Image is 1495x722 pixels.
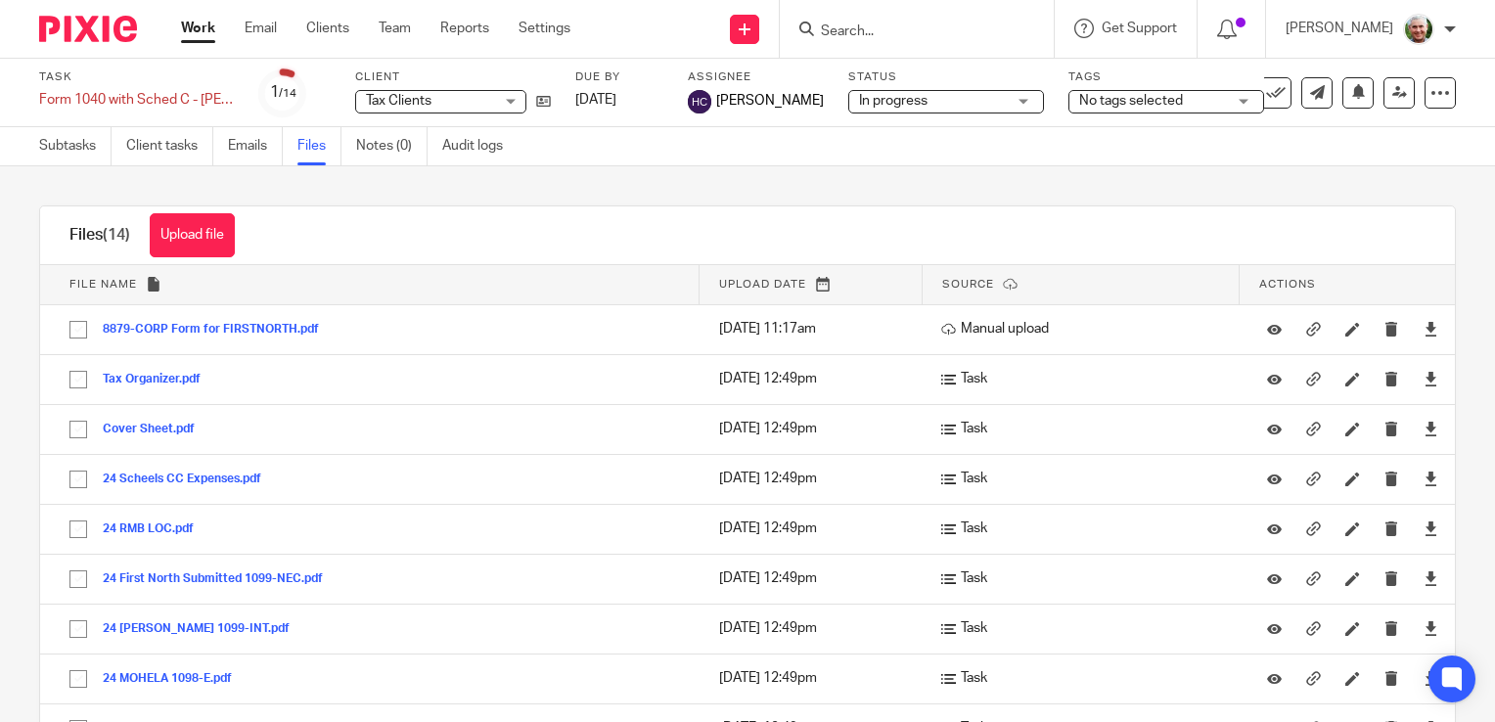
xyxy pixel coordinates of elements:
img: svg%3E [688,90,711,113]
p: Task [941,469,1230,488]
p: [PERSON_NAME] [1286,19,1393,38]
div: Form 1040 with Sched C - Dan Morrell [39,90,235,110]
p: [DATE] 12:49pm [719,568,913,588]
p: [DATE] 12:49pm [719,369,913,388]
input: Select [60,561,97,598]
p: Task [941,419,1230,438]
div: 1 [270,81,296,104]
h1: Files [69,225,130,246]
input: Select [60,361,97,398]
input: Search [819,23,995,41]
button: 24 Scheels CC Expenses.pdf [103,473,276,486]
button: 24 MOHELA 1098-E.pdf [103,672,247,686]
button: 24 [PERSON_NAME] 1099-INT.pdf [103,622,304,636]
a: Audit logs [442,127,518,165]
a: Team [379,19,411,38]
div: Form 1040 with Sched C - [PERSON_NAME] [39,90,235,110]
span: Tax Clients [366,94,431,108]
a: Download [1424,568,1438,588]
span: File name [69,279,137,290]
p: Manual upload [941,319,1230,338]
a: Notes (0) [356,127,428,165]
img: Pixie [39,16,137,42]
span: In progress [859,94,928,108]
p: [DATE] 12:49pm [719,469,913,488]
label: Status [848,69,1044,85]
button: 24 First North Submitted 1099-NEC.pdf [103,572,338,586]
p: [DATE] 12:49pm [719,419,913,438]
a: Work [181,19,215,38]
a: Clients [306,19,349,38]
label: Task [39,69,235,85]
span: (14) [103,227,130,243]
a: Download [1424,419,1438,438]
span: Source [942,279,994,290]
span: Get Support [1102,22,1177,35]
a: Download [1424,369,1438,388]
input: Select [60,660,97,698]
p: Task [941,668,1230,688]
input: Select [60,610,97,648]
a: Files [297,127,341,165]
p: [DATE] 12:49pm [719,519,913,538]
a: Settings [519,19,570,38]
a: Reports [440,19,489,38]
input: Select [60,461,97,498]
img: kim_profile.jpg [1403,14,1434,45]
button: 8879-CORP Form for FIRSTNORTH.pdf [103,323,334,337]
p: Task [941,369,1230,388]
p: Task [941,568,1230,588]
label: Client [355,69,551,85]
label: Tags [1068,69,1264,85]
label: Assignee [688,69,824,85]
small: /14 [279,88,296,99]
span: Actions [1259,279,1316,290]
a: Download [1424,668,1438,688]
span: [DATE] [575,93,616,107]
span: Upload date [719,279,806,290]
a: Download [1424,519,1438,538]
input: Select [60,311,97,348]
p: [DATE] 12:49pm [719,618,913,638]
a: Download [1424,618,1438,638]
a: Client tasks [126,127,213,165]
button: Cover Sheet.pdf [103,423,209,436]
p: Task [941,618,1230,638]
a: Download [1424,469,1438,488]
a: Emails [228,127,283,165]
label: Due by [575,69,663,85]
p: [DATE] 12:49pm [719,668,913,688]
button: 24 RMB LOC.pdf [103,522,208,536]
span: [PERSON_NAME] [716,91,824,111]
input: Select [60,411,97,448]
a: Email [245,19,277,38]
a: Download [1424,319,1438,338]
a: Subtasks [39,127,112,165]
span: No tags selected [1079,94,1183,108]
p: [DATE] 11:17am [719,319,913,338]
input: Select [60,511,97,548]
button: Upload file [150,213,235,257]
button: Tax Organizer.pdf [103,373,215,386]
p: Task [941,519,1230,538]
